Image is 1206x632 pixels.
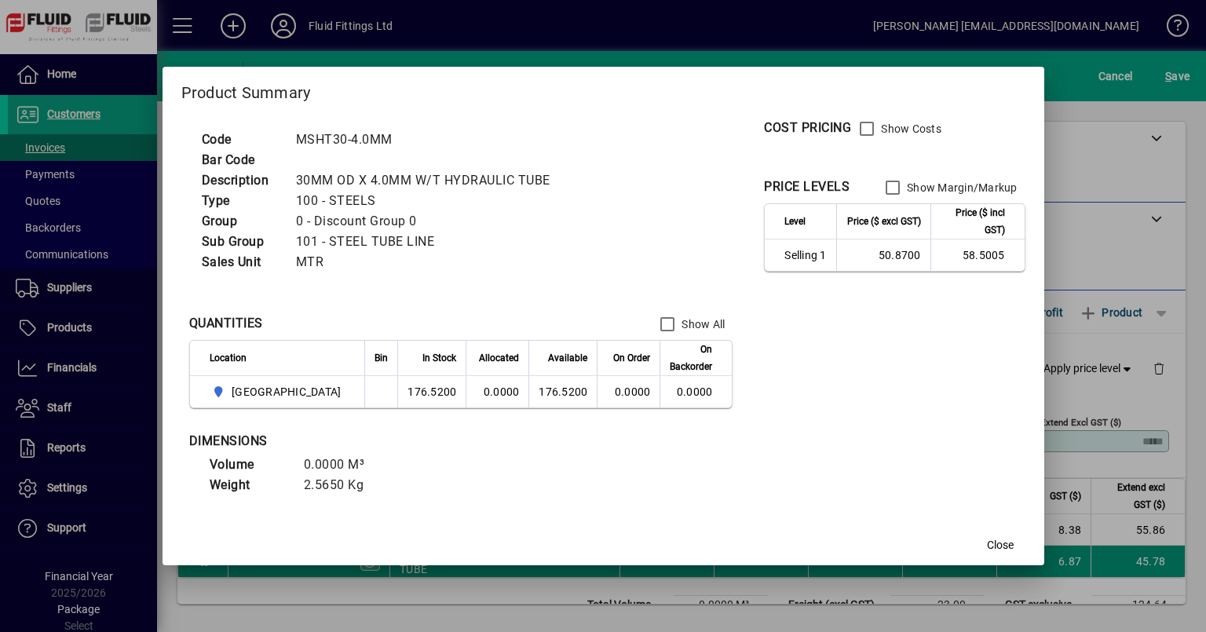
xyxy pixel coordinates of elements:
td: 0.0000 [466,376,528,407]
div: PRICE LEVELS [764,177,850,196]
span: Bin [375,349,388,367]
label: Show Margin/Markup [904,180,1018,195]
span: On Order [613,349,650,367]
td: 176.5200 [528,376,597,407]
td: 2.5650 Kg [296,475,390,495]
span: 0.0000 [615,385,651,398]
span: Close [987,537,1014,553]
td: 101 - STEEL TUBE LINE [288,232,569,252]
span: Allocated [479,349,519,367]
td: 0 - Discount Group 0 [288,211,569,232]
td: MSHT30-4.0MM [288,130,569,150]
span: Level [784,213,806,230]
td: 50.8700 [836,239,930,271]
td: 0.0000 M³ [296,455,390,475]
span: Price ($ incl GST) [941,204,1005,239]
span: On Backorder [670,341,712,375]
td: Bar Code [194,150,288,170]
div: COST PRICING [764,119,851,137]
td: Code [194,130,288,150]
td: Description [194,170,288,191]
td: Type [194,191,288,211]
td: 30MM OD X 4.0MM W/T HYDRAULIC TUBE [288,170,569,191]
div: QUANTITIES [189,314,263,333]
td: Sales Unit [194,252,288,272]
td: 176.5200 [397,376,466,407]
span: [GEOGRAPHIC_DATA] [232,384,341,400]
td: Group [194,211,288,232]
span: Selling 1 [784,247,826,263]
div: DIMENSIONS [189,432,582,451]
td: Volume [202,455,296,475]
td: 58.5005 [930,239,1025,271]
td: MTR [288,252,569,272]
span: Location [210,349,247,367]
td: Sub Group [194,232,288,252]
label: Show All [678,316,725,332]
button: Close [975,531,1025,559]
span: Price ($ excl GST) [847,213,921,230]
label: Show Costs [878,121,941,137]
span: Available [548,349,587,367]
td: 100 - STEELS [288,191,569,211]
h2: Product Summary [163,67,1044,112]
span: AUCKLAND [210,382,348,401]
td: Weight [202,475,296,495]
span: In Stock [422,349,456,367]
td: 0.0000 [660,376,732,407]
